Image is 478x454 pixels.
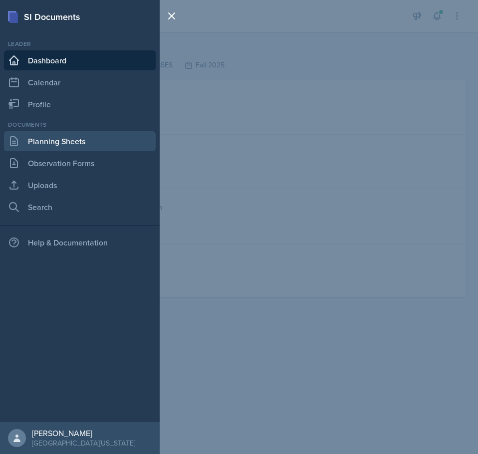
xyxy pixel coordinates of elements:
div: Help & Documentation [4,232,156,252]
a: Planning Sheets [4,131,156,151]
div: Leader [4,39,156,48]
a: Observation Forms [4,153,156,173]
a: Dashboard [4,50,156,70]
div: Documents [4,120,156,129]
div: [PERSON_NAME] [32,428,135,438]
a: Uploads [4,175,156,195]
a: Calendar [4,72,156,92]
div: [GEOGRAPHIC_DATA][US_STATE] [32,438,135,448]
a: Profile [4,94,156,114]
a: Search [4,197,156,217]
